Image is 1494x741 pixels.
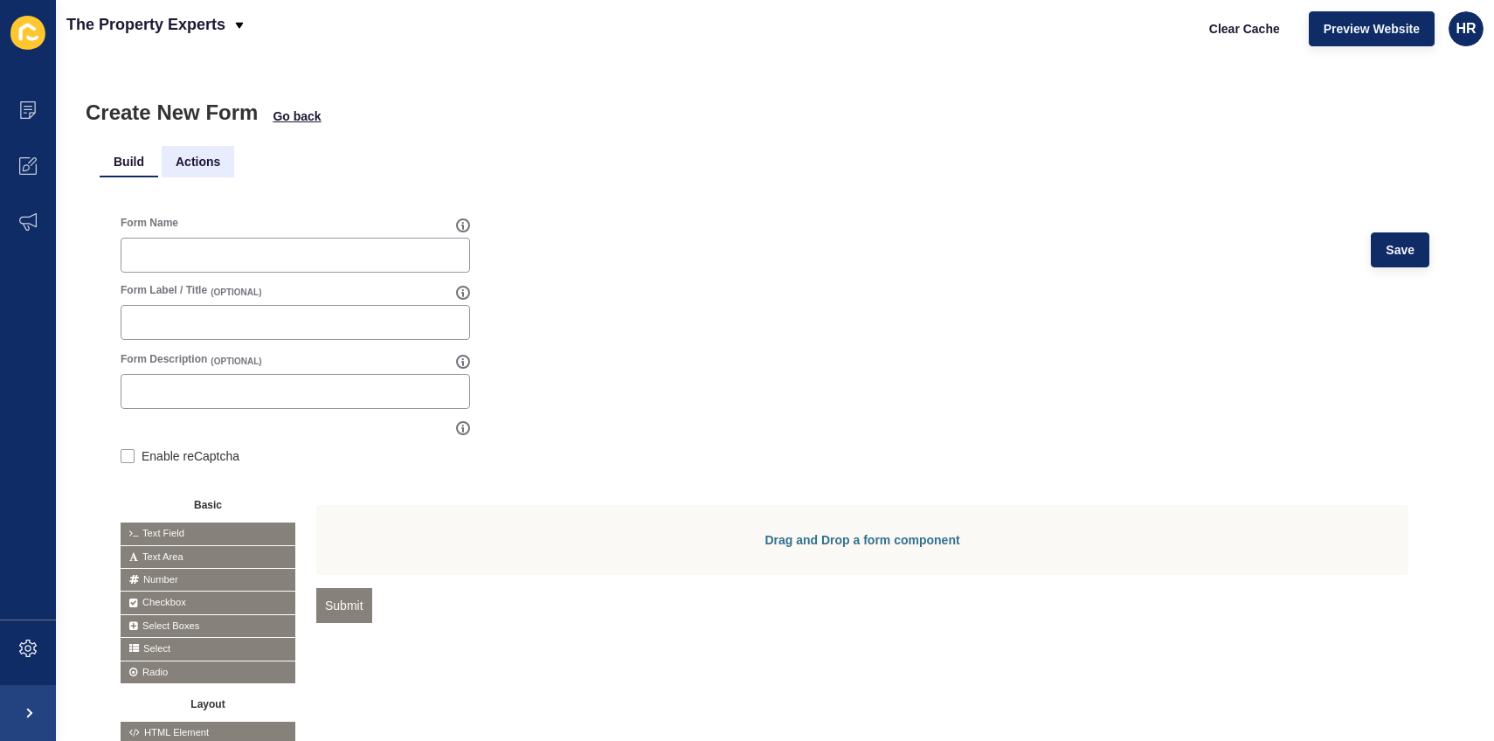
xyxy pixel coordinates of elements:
li: Actions [162,146,234,177]
p: The Property Experts [66,3,225,46]
span: Checkbox [121,592,295,613]
li: Build [100,146,158,177]
label: Form Name [121,216,178,230]
button: Basic [121,493,295,514]
span: (OPTIONAL) [211,287,261,299]
label: Form Description [121,352,207,366]
span: Select Boxes [121,615,295,637]
span: Text Area [121,546,295,568]
button: Go back [272,107,322,125]
span: Save [1386,241,1414,259]
button: Submit [316,588,372,623]
div: Drag and Drop a form component [316,505,1408,575]
span: Clear Cache [1209,20,1280,38]
label: Enable reCaptcha [142,447,239,465]
h1: Create New Form [86,100,258,125]
label: Form Label / Title [121,283,207,297]
span: Radio [121,661,295,683]
span: (OPTIONAL) [211,356,261,368]
button: Layout [121,692,295,713]
span: Go back [273,107,321,125]
span: Text Field [121,523,295,544]
button: Clear Cache [1194,11,1295,46]
span: Number [121,569,295,591]
span: Preview Website [1324,20,1420,38]
button: Save [1371,232,1429,267]
span: HR [1456,20,1476,38]
button: Preview Website [1309,11,1435,46]
span: Select [121,638,295,660]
